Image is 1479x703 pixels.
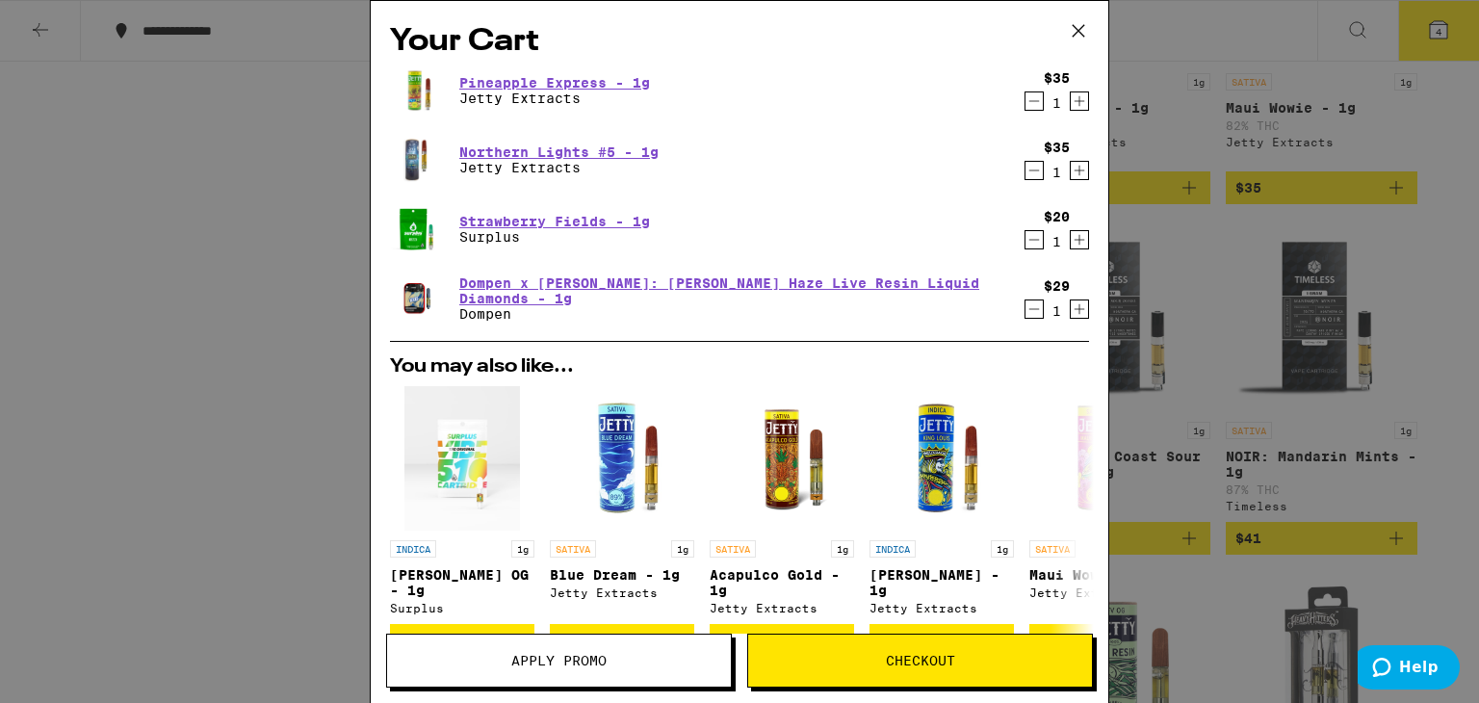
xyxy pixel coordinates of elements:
[1044,303,1070,319] div: 1
[1044,95,1070,111] div: 1
[386,634,732,688] button: Apply Promo
[1044,278,1070,294] div: $29
[550,386,694,624] a: Open page for Blue Dream - 1g from Jetty Extracts
[1044,234,1070,249] div: 1
[390,133,444,187] img: Jetty Extracts - Northern Lights #5 - 1g
[869,624,1014,657] button: Add to bag
[671,540,694,558] p: 1g
[459,306,999,322] p: Dompen
[1044,70,1070,86] div: $35
[869,386,1014,531] img: Jetty Extracts - King Louis - 1g
[400,633,426,648] span: $20
[404,386,520,531] img: Surplus - King Louie OG - 1g
[459,75,650,91] a: Pineapple Express - 1g
[390,624,534,657] button: Add to bag
[390,202,444,256] img: Surplus - Strawberry Fields - 1g
[550,540,596,558] p: SATIVA
[747,634,1093,688] button: Checkout
[390,540,436,558] p: INDICA
[1044,140,1070,155] div: $35
[710,602,854,614] div: Jetty Extracts
[1070,230,1089,249] button: Increment
[459,214,650,229] a: Strawberry Fields - 1g
[459,160,659,175] p: Jetty Extracts
[886,654,955,667] span: Checkout
[1044,165,1070,180] div: 1
[390,64,444,117] img: Jetty Extracts - Pineapple Express - 1g
[869,567,1014,598] p: [PERSON_NAME] - 1g
[869,386,1014,624] a: Open page for King Louis - 1g from Jetty Extracts
[559,633,585,648] span: $35
[1070,299,1089,319] button: Increment
[1029,586,1174,599] div: Jetty Extracts
[1029,540,1076,558] p: SATIVA
[459,275,999,306] a: Dompen x [PERSON_NAME]: [PERSON_NAME] Haze Live Resin Liquid Diamonds - 1g
[1358,645,1460,693] iframe: Opens a widget where you can find more information
[710,386,854,624] a: Open page for Acapulco Gold - 1g from Jetty Extracts
[869,540,916,558] p: INDICA
[1070,161,1089,180] button: Increment
[459,144,659,160] a: Northern Lights #5 - 1g
[719,633,745,648] span: $35
[1029,624,1174,657] button: Add to bag
[1029,386,1174,624] a: Open page for Maui Wowie - 1g from Jetty Extracts
[459,229,650,245] p: Surplus
[710,624,854,657] button: Add to bag
[550,386,694,531] img: Jetty Extracts - Blue Dream - 1g
[390,272,444,325] img: Dompen - Dompen x Tyson: Haymaker Haze Live Resin Liquid Diamonds - 1g
[390,20,1089,64] h2: Your Cart
[869,602,1014,614] div: Jetty Extracts
[390,567,534,598] p: [PERSON_NAME] OG - 1g
[1025,91,1044,111] button: Decrement
[390,357,1089,377] h2: You may also like...
[879,633,905,648] span: $35
[1039,633,1065,648] span: $35
[459,91,650,106] p: Jetty Extracts
[1070,91,1089,111] button: Increment
[710,567,854,598] p: Acapulco Gold - 1g
[550,624,694,657] button: Add to bag
[991,540,1014,558] p: 1g
[1044,209,1070,224] div: $20
[511,654,607,667] span: Apply Promo
[831,540,854,558] p: 1g
[1025,161,1044,180] button: Decrement
[710,540,756,558] p: SATIVA
[390,386,534,624] a: Open page for King Louie OG - 1g from Surplus
[1025,299,1044,319] button: Decrement
[1025,230,1044,249] button: Decrement
[550,567,694,583] p: Blue Dream - 1g
[511,540,534,558] p: 1g
[1029,567,1174,583] p: Maui Wowie - 1g
[390,602,534,614] div: Surplus
[1029,386,1174,531] img: Jetty Extracts - Maui Wowie - 1g
[550,586,694,599] div: Jetty Extracts
[710,386,854,531] img: Jetty Extracts - Acapulco Gold - 1g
